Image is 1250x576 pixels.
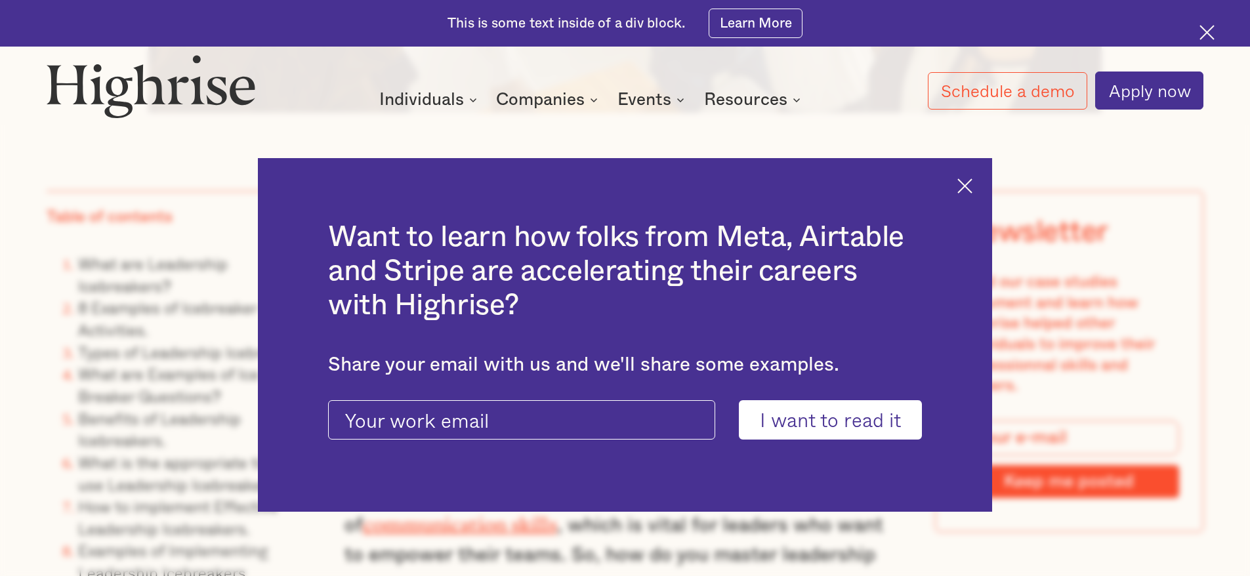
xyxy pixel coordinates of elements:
input: Your work email [328,400,715,440]
img: Highrise logo [47,54,255,117]
form: current-ascender-blog-article-modal-form [328,400,922,440]
div: Events [617,92,688,108]
div: Events [617,92,671,108]
input: I want to read it [739,400,922,440]
img: Cross icon [957,178,972,194]
a: Learn More [709,9,802,38]
div: Share your email with us and we'll share some examples. [328,354,922,377]
div: Individuals [379,92,481,108]
h2: Want to learn how folks from Meta, Airtable and Stripe are accelerating their careers with Highrise? [328,220,922,322]
div: Individuals [379,92,464,108]
div: This is some text inside of a div block. [448,14,685,33]
div: Resources [704,92,787,108]
div: Companies [496,92,585,108]
div: Resources [704,92,804,108]
a: Schedule a demo [928,72,1088,110]
a: Apply now [1095,72,1203,110]
div: Companies [496,92,602,108]
img: Cross icon [1199,25,1215,40]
